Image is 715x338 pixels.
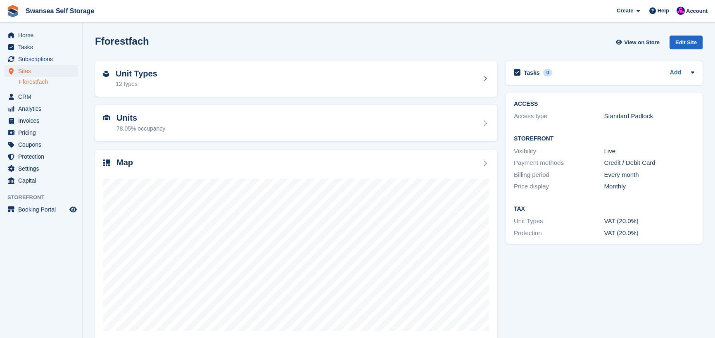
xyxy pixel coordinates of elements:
a: menu [4,65,78,77]
a: menu [4,41,78,53]
h2: Storefront [514,136,694,142]
a: menu [4,163,78,174]
a: menu [4,139,78,150]
div: VAT (20.0%) [604,229,695,238]
h2: ACCESS [514,101,694,107]
span: Pricing [18,127,68,138]
a: Swansea Self Storage [22,4,97,18]
div: Edit Site [670,36,703,49]
a: menu [4,204,78,215]
div: Credit / Debit Card [604,158,695,168]
span: Create [617,7,633,15]
span: Sites [18,65,68,77]
span: Analytics [18,103,68,114]
img: Donna Davies [677,7,685,15]
div: Monthly [604,182,695,191]
span: Storefront [7,193,82,202]
a: Add [670,68,681,78]
span: Settings [18,163,68,174]
span: Protection [18,151,68,162]
span: Home [18,29,68,41]
a: Unit Types 12 types [95,61,497,97]
h2: Map [116,158,133,167]
h2: Unit Types [116,69,157,79]
img: unit-icn-7be61d7bf1b0ce9d3e12c5938cc71ed9869f7b940bace4675aadf7bd6d80202e.svg [103,115,110,121]
div: Billing period [514,170,604,180]
a: menu [4,29,78,41]
div: Access type [514,112,604,121]
img: stora-icon-8386f47178a22dfd0bd8f6a31ec36ba5ce8667c1dd55bd0f319d3a0aa187defe.svg [7,5,19,17]
a: menu [4,115,78,126]
a: Units 78.05% occupancy [95,105,497,141]
span: Booking Portal [18,204,68,215]
a: Fforestfach [19,78,78,86]
div: 78.05% occupancy [116,124,165,133]
a: menu [4,53,78,65]
div: VAT (20.0%) [604,217,695,226]
img: unit-type-icn-2b2737a686de81e16bb02015468b77c625bbabd49415b5ef34ead5e3b44a266d.svg [103,71,109,77]
a: menu [4,151,78,162]
div: Standard Padlock [604,112,695,121]
span: Account [686,7,708,15]
div: Visibility [514,147,604,156]
div: Protection [514,229,604,238]
div: Price display [514,182,604,191]
div: Every month [604,170,695,180]
span: Capital [18,175,68,186]
a: menu [4,91,78,102]
img: map-icn-33ee37083ee616e46c38cad1a60f524a97daa1e2b2c8c0bc3eb3415660979fc1.svg [103,159,110,166]
span: Subscriptions [18,53,68,65]
a: Edit Site [670,36,703,52]
a: View on Store [615,36,663,49]
div: Live [604,147,695,156]
div: 0 [543,69,553,76]
div: 12 types [116,80,157,88]
a: Preview store [68,205,78,214]
span: CRM [18,91,68,102]
span: Tasks [18,41,68,53]
h2: Units [116,113,165,123]
a: menu [4,175,78,186]
h2: Tax [514,206,694,212]
span: Coupons [18,139,68,150]
div: Unit Types [514,217,604,226]
h2: Fforestfach [95,36,149,47]
span: Help [658,7,669,15]
a: menu [4,103,78,114]
a: menu [4,127,78,138]
div: Payment methods [514,158,604,168]
span: Invoices [18,115,68,126]
h2: Tasks [524,69,540,76]
span: View on Store [624,38,660,47]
